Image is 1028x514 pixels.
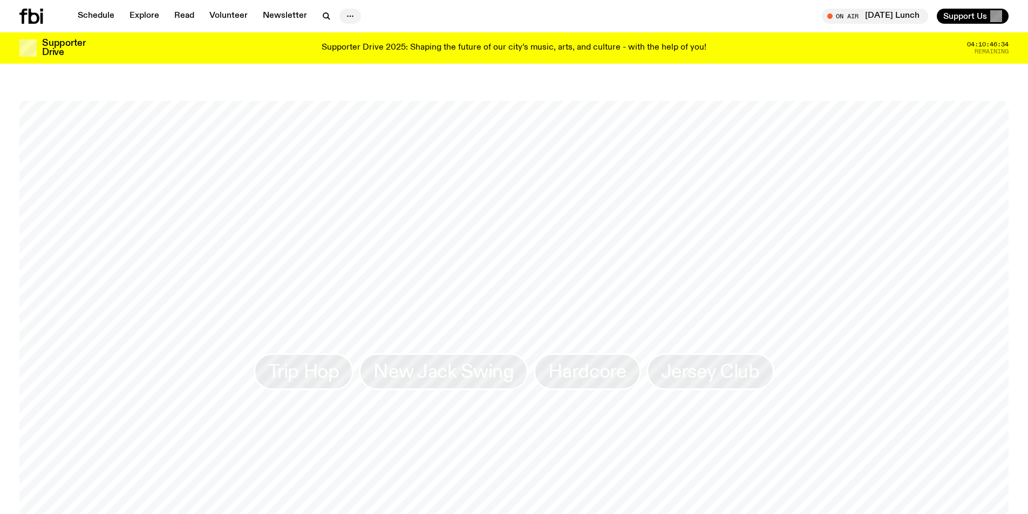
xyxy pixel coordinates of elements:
[123,9,166,24] a: Explore
[203,9,254,24] a: Volunteer
[661,361,760,382] span: Jersey Club
[322,43,706,53] p: Supporter Drive 2025: Shaping the future of our city’s music, arts, and culture - with the help o...
[373,361,514,382] span: New Jack Swing
[822,9,928,24] button: On Air[DATE] Lunch
[967,42,1009,47] span: 04:10:46:34
[943,11,987,21] span: Support Us
[256,9,314,24] a: Newsletter
[168,9,201,24] a: Read
[534,353,641,390] a: Hardcore
[975,49,1009,54] span: Remaining
[359,353,528,390] a: New Jack Swing
[268,361,339,382] span: Trip Hop
[254,353,353,390] a: Trip Hop
[42,39,85,57] h3: Supporter Drive
[937,9,1009,24] button: Support Us
[71,9,121,24] a: Schedule
[646,353,774,390] a: Jersey Club
[548,361,626,382] span: Hardcore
